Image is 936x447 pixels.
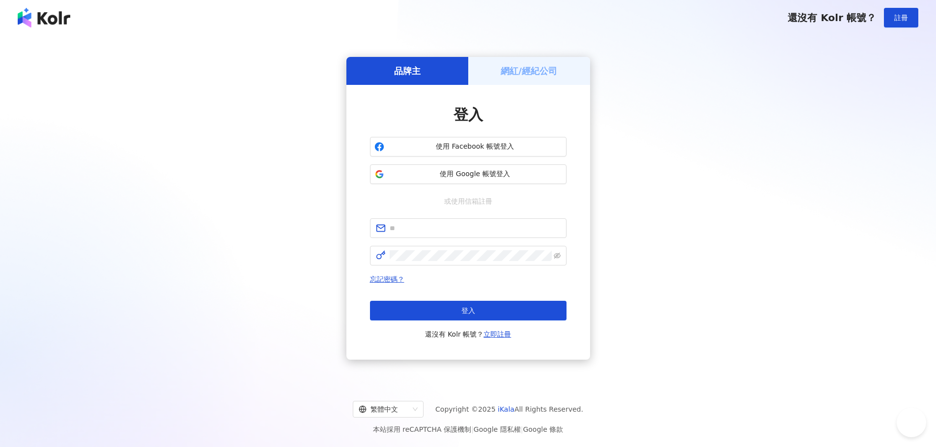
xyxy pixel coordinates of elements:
[359,401,409,417] div: 繁體中文
[471,425,474,433] span: |
[18,8,70,27] img: logo
[521,425,523,433] span: |
[894,14,908,22] span: 註冊
[788,12,876,24] span: 還沒有 Kolr 帳號？
[394,65,421,77] h5: 品牌主
[370,275,404,283] a: 忘記密碼？
[370,301,567,320] button: 登入
[370,137,567,157] button: 使用 Facebook 帳號登入
[501,65,557,77] h5: 網紅/經紀公司
[897,408,926,437] iframe: Help Scout Beacon - Open
[483,330,511,338] a: 立即註冊
[388,169,562,179] span: 使用 Google 帳號登入
[498,405,514,413] a: iKala
[437,196,499,207] span: 或使用信箱註冊
[370,164,567,184] button: 使用 Google 帳號登入
[373,423,563,435] span: 本站採用 reCAPTCHA 保護機制
[554,252,561,259] span: eye-invisible
[435,403,583,415] span: Copyright © 2025 All Rights Reserved.
[523,425,563,433] a: Google 條款
[454,106,483,123] span: 登入
[884,8,918,27] button: 註冊
[425,328,511,340] span: 還沒有 Kolr 帳號？
[388,142,562,152] span: 使用 Facebook 帳號登入
[474,425,521,433] a: Google 隱私權
[461,307,475,315] span: 登入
